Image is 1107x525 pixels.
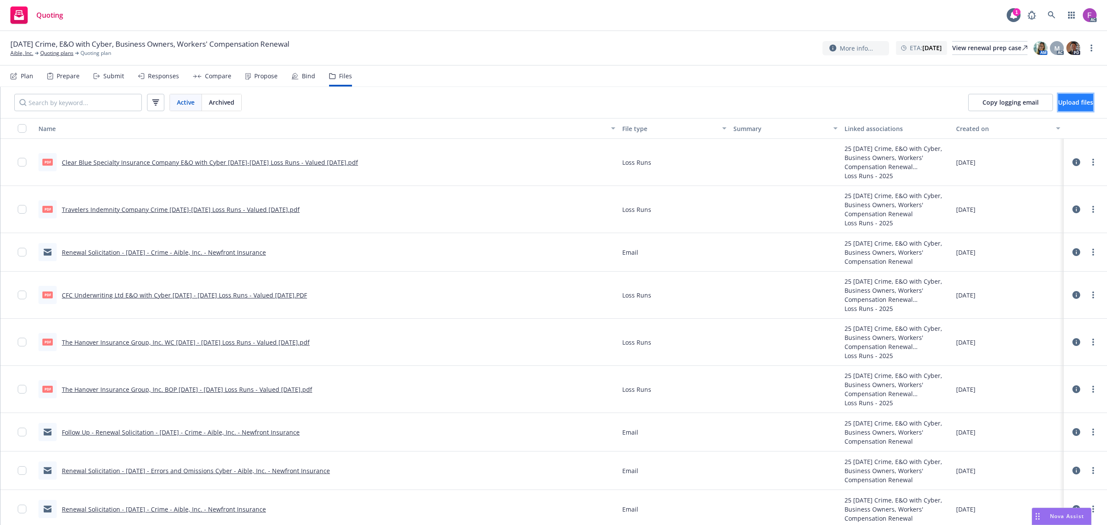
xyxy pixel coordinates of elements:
a: more [1088,337,1098,347]
span: Email [622,505,638,514]
button: Summary [730,118,841,139]
span: Loss Runs [622,158,651,167]
div: Linked associations [845,124,949,133]
div: Created on [956,124,1051,133]
img: photo [1033,41,1047,55]
a: Search [1043,6,1060,24]
span: Email [622,428,638,437]
span: Archived [209,98,234,107]
span: Copy logging email [982,98,1039,106]
a: Clear Blue Specialty Insurance Company E&O with Cyber [DATE]-[DATE] Loss Runs - Valued [DATE].pdf [62,158,358,166]
a: Switch app [1063,6,1080,24]
div: Name [38,124,606,133]
a: more [1088,204,1098,214]
div: Loss Runs - 2025 [845,351,949,360]
input: Toggle Row Selected [18,338,26,346]
a: more [1086,43,1097,53]
input: Toggle Row Selected [18,205,26,214]
div: Prepare [57,73,80,80]
button: Linked associations [841,118,952,139]
span: Quoting plan [80,49,111,57]
button: Copy logging email [968,94,1053,111]
a: Quoting [7,3,67,27]
button: Upload files [1058,94,1093,111]
span: Active [177,98,195,107]
span: pdf [42,339,53,345]
div: 1 [1013,8,1021,16]
div: 25 [DATE] Crime, E&O with Cyber, Business Owners, Workers' Compensation Renewal [845,239,949,266]
a: Renewal Solicitation - [DATE] - Errors and Omissions Cyber - Aible, Inc. - Newfront Insurance [62,467,330,475]
div: 25 [DATE] Crime, E&O with Cyber, Business Owners, Workers' Compensation Renewal [845,144,949,171]
input: Toggle Row Selected [18,158,26,166]
span: [DATE] [956,505,976,514]
a: more [1088,465,1098,476]
input: Toggle Row Selected [18,385,26,394]
a: Travelers Indemnity Company Crime [DATE]-[DATE] Loss Runs - Valued [DATE].pdf [62,205,300,214]
div: 25 [DATE] Crime, E&O with Cyber, Business Owners, Workers' Compensation Renewal [845,496,949,523]
div: File type [622,124,717,133]
span: Loss Runs [622,291,651,300]
input: Toggle Row Selected [18,291,26,299]
a: more [1088,504,1098,514]
div: Plan [21,73,33,80]
div: 25 [DATE] Crime, E&O with Cyber, Business Owners, Workers' Compensation Renewal [845,277,949,304]
span: Loss Runs [622,385,651,394]
span: pdf [42,386,53,392]
a: The Hanover Insurance Group, Inc. WC [DATE] - [DATE] Loss Runs - Valued [DATE].pdf [62,338,310,346]
input: Search by keyword... [14,94,142,111]
a: more [1088,384,1098,394]
span: Nova Assist [1050,512,1084,520]
span: M [1054,44,1060,53]
a: Quoting plans [40,49,74,57]
span: [DATE] [956,385,976,394]
span: [DATE] [956,205,976,214]
a: more [1088,247,1098,257]
a: View renewal prep case [952,41,1027,55]
button: More info... [822,41,889,55]
button: Name [35,118,619,139]
div: 25 [DATE] Crime, E&O with Cyber, Business Owners, Workers' Compensation Renewal [845,191,949,218]
span: [DATE] [956,248,976,257]
input: Toggle Row Selected [18,248,26,256]
span: Email [622,248,638,257]
a: Report a Bug [1023,6,1040,24]
div: Summary [733,124,828,133]
a: more [1088,157,1098,167]
img: photo [1083,8,1097,22]
input: Toggle Row Selected [18,505,26,513]
span: [DATE] Crime, E&O with Cyber, Business Owners, Workers' Compensation Renewal [10,39,289,49]
span: [DATE] [956,428,976,437]
input: Toggle Row Selected [18,428,26,436]
a: The Hanover Insurance Group, Inc. BOP [DATE] - [DATE] Loss Runs - Valued [DATE].pdf [62,385,312,394]
span: pdf [42,206,53,212]
span: More info... [840,44,873,53]
input: Select all [18,124,26,133]
button: File type [619,118,730,139]
div: Files [339,73,352,80]
div: Submit [103,73,124,80]
input: Toggle Row Selected [18,466,26,475]
span: [DATE] [956,291,976,300]
strong: [DATE] [922,44,942,52]
a: more [1088,290,1098,300]
button: Created on [953,118,1064,139]
div: Loss Runs - 2025 [845,304,949,313]
span: [DATE] [956,466,976,475]
div: 25 [DATE] Crime, E&O with Cyber, Business Owners, Workers' Compensation Renewal [845,419,949,446]
div: Drag to move [1032,508,1043,525]
a: Aible, Inc. [10,49,33,57]
div: Propose [254,73,278,80]
div: Loss Runs - 2025 [845,171,949,180]
span: pdf [42,159,53,165]
span: Email [622,466,638,475]
a: Renewal Solicitation - [DATE] - Crime - Aible, Inc. - Newfront Insurance [62,505,266,513]
div: Bind [302,73,315,80]
div: Responses [148,73,179,80]
div: View renewal prep case [952,42,1027,54]
div: 25 [DATE] Crime, E&O with Cyber, Business Owners, Workers' Compensation Renewal [845,324,949,351]
button: Nova Assist [1032,508,1091,525]
span: Loss Runs [622,338,651,347]
div: Compare [205,73,231,80]
div: Loss Runs - 2025 [845,218,949,227]
span: ETA : [910,43,942,52]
